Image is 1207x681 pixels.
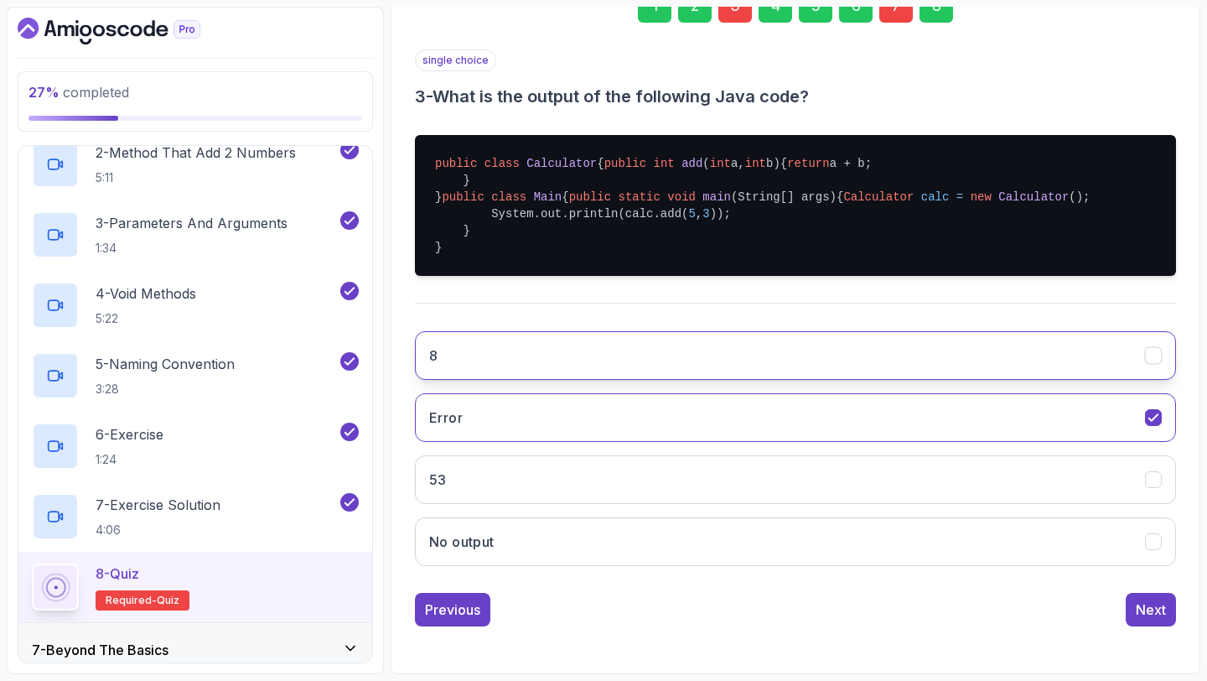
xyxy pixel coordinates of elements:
[702,190,731,204] span: main
[415,135,1176,276] pre: { { a + b; } } { { (); System.out.println(calc.add( , )); } }
[998,190,1069,204] span: Calculator
[415,455,1176,504] button: 53
[491,190,526,204] span: class
[731,190,837,204] span: (String[] args)
[18,18,239,44] a: Dashboard
[787,157,829,170] span: return
[415,593,490,626] button: Previous
[429,532,495,552] h3: No output
[429,346,438,366] h3: 8
[96,451,163,468] p: 1:24
[619,190,660,204] span: static
[681,157,702,170] span: add
[415,393,1176,442] button: Error
[415,49,496,71] p: single choice
[484,157,520,170] span: class
[96,283,196,304] p: 4 - Void Methods
[667,190,696,204] span: void
[534,190,562,204] span: Main
[429,408,463,428] h3: Error
[32,352,359,399] button: 5-Naming Convention3:28
[442,190,484,204] span: public
[96,495,220,515] p: 7 - Exercise Solution
[32,211,359,258] button: 3-Parameters And Arguments1:34
[28,84,60,101] span: 27 %
[702,157,780,170] span: ( a, b)
[96,143,296,163] p: 2 - Method That Add 2 Numbers
[18,623,372,677] button: 7-Beyond The Basics
[429,470,447,490] h3: 53
[604,157,646,170] span: public
[96,310,196,327] p: 5:22
[32,141,359,188] button: 2-Method That Add 2 Numbers5:11
[32,564,359,611] button: 8-QuizRequired-quiz
[157,594,179,607] span: quiz
[569,190,611,204] span: public
[921,190,950,204] span: calc
[96,354,235,374] p: 5 - Naming Convention
[654,157,675,170] span: int
[96,240,288,257] p: 1:34
[688,207,695,221] span: 5
[415,85,1176,108] h3: 3 - What is the output of the following Java code?
[415,517,1176,566] button: No output
[702,207,709,221] span: 3
[96,424,163,444] p: 6 - Exercise
[32,640,168,660] h3: 7 - Beyond The Basics
[32,282,359,329] button: 4-Void Methods5:22
[1126,593,1176,626] button: Next
[1136,600,1166,620] div: Next
[96,213,288,233] p: 3 - Parameters And Arguments
[710,157,731,170] span: int
[96,564,139,584] p: 8 - Quiz
[745,157,766,170] span: int
[28,84,129,101] span: completed
[435,157,477,170] span: public
[843,190,914,204] span: Calculator
[106,594,157,607] span: Required-
[32,423,359,470] button: 6-Exercise1:24
[96,381,235,398] p: 3:28
[956,190,963,204] span: =
[425,600,480,620] div: Previous
[971,190,992,204] span: new
[415,331,1176,380] button: 8
[32,493,359,540] button: 7-Exercise Solution4:06
[526,157,597,170] span: Calculator
[96,169,296,186] p: 5:11
[96,522,220,538] p: 4:06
